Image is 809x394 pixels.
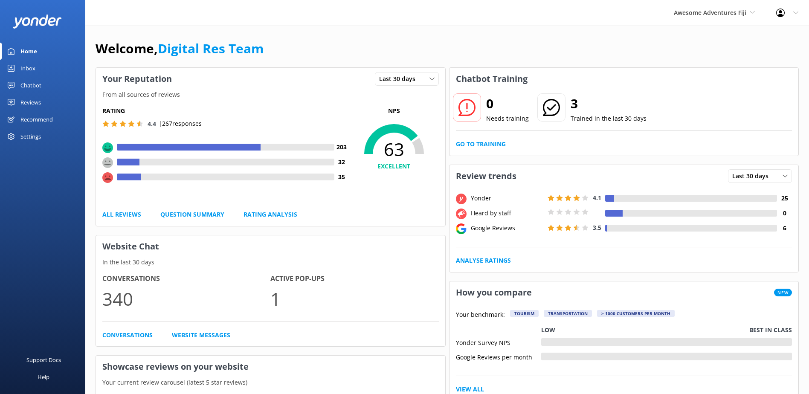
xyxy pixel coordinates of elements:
a: Rating Analysis [244,210,297,219]
p: In the last 30 days [96,258,445,267]
div: Google Reviews per month [456,353,541,360]
span: New [774,289,792,296]
div: Home [20,43,37,60]
h4: 203 [334,142,349,152]
a: Go to Training [456,139,506,149]
div: Yonder [469,194,545,203]
span: Awesome Adventures Fiji [674,9,746,17]
span: 4.1 [593,194,601,202]
div: Chatbot [20,77,41,94]
h3: Website Chat [96,235,445,258]
h4: Active Pop-ups [270,273,438,284]
img: yonder-white-logo.png [13,14,62,29]
div: Yonder Survey NPS [456,338,541,346]
h4: Conversations [102,273,270,284]
h4: 25 [777,194,792,203]
div: Settings [20,128,41,145]
div: Support Docs [26,351,61,368]
h5: Rating [102,106,349,116]
span: 4.4 [148,120,156,128]
div: Recommend [20,111,53,128]
p: Trained in the last 30 days [571,114,647,123]
h4: 6 [777,223,792,233]
p: 1 [270,284,438,313]
p: | 267 responses [159,119,202,128]
h4: 0 [777,209,792,218]
span: 63 [349,139,439,160]
p: NPS [349,106,439,116]
div: Tourism [510,310,539,317]
p: Needs training [486,114,529,123]
a: Digital Res Team [158,40,264,57]
div: Inbox [20,60,35,77]
div: Google Reviews [469,223,545,233]
div: > 1000 customers per month [597,310,675,317]
h2: 3 [571,93,647,114]
h1: Welcome, [96,38,264,59]
p: Your current review carousel (latest 5 star reviews) [96,378,445,387]
h3: How you compare [449,281,538,304]
p: 340 [102,284,270,313]
p: Low [541,325,555,335]
h4: 32 [334,157,349,167]
span: Last 30 days [732,171,774,181]
a: View All [456,385,484,394]
div: Help [38,368,49,385]
div: Reviews [20,94,41,111]
h3: Review trends [449,165,523,187]
h3: Showcase reviews on your website [96,356,445,378]
h4: 35 [334,172,349,182]
a: Website Messages [172,330,230,340]
h4: EXCELLENT [349,162,439,171]
h3: Chatbot Training [449,68,534,90]
p: Best in class [749,325,792,335]
a: Conversations [102,330,153,340]
div: Heard by staff [469,209,545,218]
h2: 0 [486,93,529,114]
a: All Reviews [102,210,141,219]
p: Your benchmark: [456,310,505,320]
a: Question Summary [160,210,224,219]
h3: Your Reputation [96,68,178,90]
span: 3.5 [593,223,601,232]
a: Analyse Ratings [456,256,511,265]
p: From all sources of reviews [96,90,445,99]
div: Transportation [544,310,592,317]
span: Last 30 days [379,74,420,84]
